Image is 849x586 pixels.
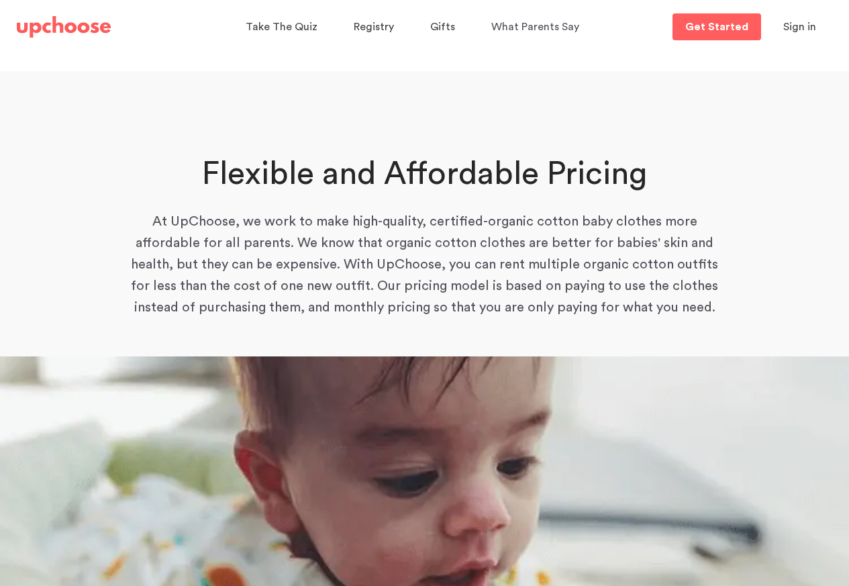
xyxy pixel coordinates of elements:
a: Take The Quiz [246,14,321,40]
p: At UpChoose, we work to make high-quality, certified-organic cotton baby clothes more affordable ... [126,211,723,318]
span: Registry [354,21,394,32]
a: UpChoose [17,13,111,41]
a: Registry [354,14,398,40]
img: UpChoose [17,16,111,38]
span: What Parents Say [491,21,579,32]
span: Sign in [783,21,816,32]
a: What Parents Say [491,14,583,40]
p: Get Started [685,21,748,32]
button: Sign in [766,13,833,40]
a: Get Started [672,13,761,40]
span: Take The Quiz [246,21,317,32]
h1: Flexible and Affordable Pricing [126,153,723,196]
a: Gifts [430,14,459,40]
span: Gifts [430,21,455,32]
